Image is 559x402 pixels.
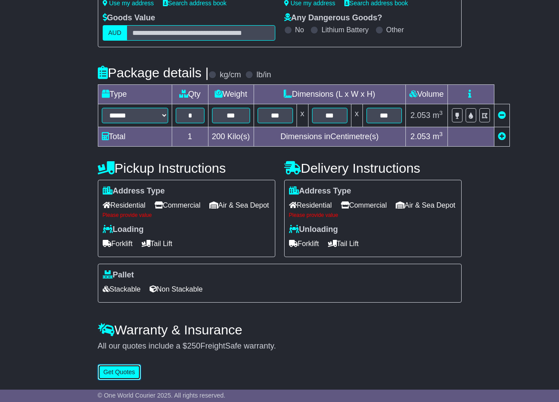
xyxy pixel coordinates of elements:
label: lb/in [256,70,271,80]
span: Tail Lift [142,237,173,250]
label: Lithium Battery [321,26,369,34]
span: Residential [289,198,332,212]
sup: 3 [439,131,443,137]
a: Remove this item [498,111,506,120]
label: kg/cm [220,70,241,80]
label: Any Dangerous Goods? [284,13,382,23]
div: Please provide value [103,212,270,218]
td: Kilo(s) [208,127,254,147]
label: Pallet [103,270,134,280]
td: x [297,104,308,127]
td: x [351,104,362,127]
span: Residential [103,198,146,212]
a: Add new item [498,132,506,141]
td: Volume [405,85,447,104]
td: Type [98,85,172,104]
span: Forklift [289,237,319,250]
td: Dimensions (L x W x H) [254,85,405,104]
td: Qty [172,85,208,104]
span: m [432,132,443,141]
span: Air & Sea Depot [209,198,269,212]
span: 200 [212,132,225,141]
td: Total [98,127,172,147]
span: 2.053 [410,111,430,120]
label: Address Type [289,186,351,196]
div: Please provide value [289,212,457,218]
span: 2.053 [410,132,430,141]
span: m [432,111,443,120]
span: © One World Courier 2025. All rights reserved. [98,392,226,399]
button: Get Quotes [98,364,141,380]
span: Air & Sea Depot [396,198,455,212]
label: Unloading [289,225,338,235]
label: AUD [103,25,127,41]
td: Weight [208,85,254,104]
h4: Pickup Instructions [98,161,275,175]
span: Tail Lift [328,237,359,250]
h4: Package details | [98,65,209,80]
label: Loading [103,225,144,235]
span: Stackable [103,282,141,296]
span: Commercial [341,198,387,212]
label: Goods Value [103,13,155,23]
span: Non Stackable [150,282,203,296]
h4: Delivery Instructions [284,161,462,175]
td: 1 [172,127,208,147]
span: 250 [187,341,200,350]
span: Forklift [103,237,133,250]
span: Commercial [154,198,200,212]
label: Other [386,26,404,34]
sup: 3 [439,110,443,116]
label: Address Type [103,186,165,196]
div: All our quotes include a $ FreightSafe warranty. [98,341,462,351]
h4: Warranty & Insurance [98,322,462,337]
label: No [295,26,304,34]
td: Dimensions in Centimetre(s) [254,127,405,147]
